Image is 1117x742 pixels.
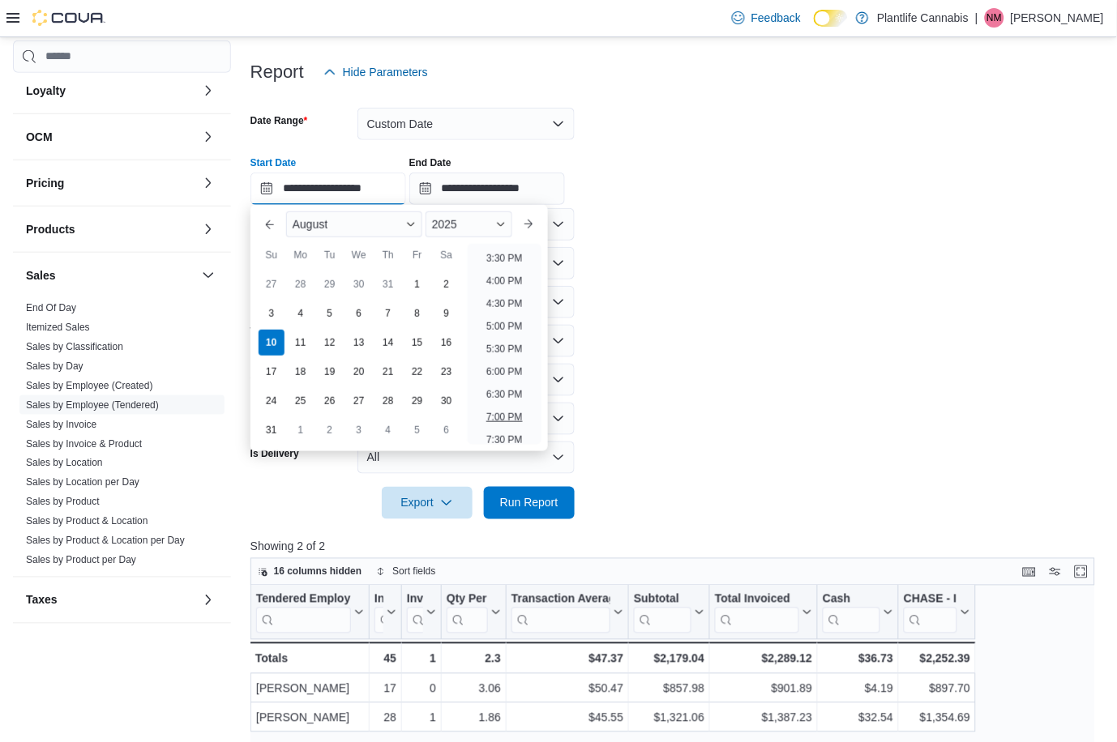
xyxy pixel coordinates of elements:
[374,591,396,633] button: Invoices Sold
[317,388,343,414] div: day-26
[634,708,704,727] div: $1,321.06
[975,8,978,28] p: |
[288,417,314,443] div: day-1
[255,649,364,668] div: Totals
[511,649,623,668] div: $47.37
[26,221,75,237] h3: Products
[357,108,575,140] button: Custom Date
[26,592,58,608] h3: Taxes
[259,301,285,326] div: day-3
[904,591,970,633] button: CHASE - Integrated
[199,591,218,610] button: Taxes
[480,362,529,382] li: 6:00 PM
[511,591,623,633] button: Transaction Average
[26,457,103,470] span: Sales by Location
[511,591,610,607] div: Transaction Average
[259,271,285,297] div: day-27
[634,679,704,698] div: $857.98
[286,211,422,237] div: Button. Open the month selector. August is currently selected.
[823,649,893,668] div: $36.73
[26,399,159,412] span: Sales by Employee (Tendered)
[288,242,314,268] div: Mo
[346,417,372,443] div: day-3
[434,359,460,385] div: day-23
[404,388,430,414] div: day-29
[256,679,364,698] div: [PERSON_NAME]
[500,495,558,511] span: Run Report
[317,301,343,326] div: day-5
[26,380,153,391] a: Sales by Employee (Created)
[1046,562,1065,582] button: Display options
[26,535,185,547] a: Sales by Product & Location per Day
[480,430,529,450] li: 7:30 PM
[407,591,436,633] button: Invoices Ref
[293,218,328,231] span: August
[343,64,428,80] span: Hide Parameters
[552,257,565,270] button: Open list of options
[447,591,488,633] div: Qty Per Transaction
[317,359,343,385] div: day-19
[407,591,423,607] div: Invoices Ref
[26,535,185,548] span: Sales by Product & Location per Day
[434,417,460,443] div: day-6
[346,330,372,356] div: day-13
[346,301,372,326] div: day-6
[259,388,285,414] div: day-24
[447,649,501,668] div: 2.3
[26,340,123,353] span: Sales by Classification
[26,515,148,528] span: Sales by Product & Location
[392,487,463,519] span: Export
[26,476,139,489] span: Sales by Location per Day
[552,296,565,309] button: Open list of options
[26,302,76,313] a: End Of Day
[516,211,541,237] button: Next month
[904,649,970,668] div: $2,252.39
[751,10,801,26] span: Feedback
[375,242,401,268] div: Th
[26,458,103,469] a: Sales by Location
[26,129,195,145] button: OCM
[26,399,159,411] a: Sales by Employee (Tendered)
[346,388,372,414] div: day-27
[725,2,807,34] a: Feedback
[511,708,623,727] div: $45.55
[26,360,83,373] span: Sales by Day
[814,10,848,27] input: Dark Mode
[985,8,1004,28] div: Nicole Mowat
[257,270,461,445] div: August, 2025
[715,708,812,727] div: $1,387.23
[250,539,1104,555] p: Showing 2 of 2
[250,173,406,205] input: Press the down key to enter a popover containing a calendar. Press the escape key to close the po...
[404,330,430,356] div: day-15
[634,591,704,633] button: Subtotal
[409,156,452,169] label: End Date
[715,591,799,633] div: Total Invoiced
[468,244,541,445] ul: Time
[26,496,100,509] span: Sales by Product
[26,175,195,191] button: Pricing
[375,271,401,297] div: day-31
[26,497,100,508] a: Sales by Product
[823,591,893,633] button: Cash
[447,591,501,633] button: Qty Per Transaction
[434,242,460,268] div: Sa
[26,83,195,99] button: Loyalty
[26,360,83,372] a: Sales by Day
[480,385,529,404] li: 6:30 PM
[250,448,299,461] label: Is Delivery
[404,417,430,443] div: day-5
[26,322,90,333] a: Itemized Sales
[434,301,460,326] div: day-9
[904,591,957,633] div: CHASE - Integrated
[409,173,565,205] input: Press the down key to open a popover containing a calendar.
[26,341,123,352] a: Sales by Classification
[26,477,139,488] a: Sales by Location per Day
[634,591,691,633] div: Subtotal
[434,271,460,297] div: day-2
[877,8,969,28] p: Plantlife Cannabis
[346,242,372,268] div: We
[904,591,957,607] div: CHASE - Integrated
[199,173,218,193] button: Pricing
[634,649,704,668] div: $2,179.04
